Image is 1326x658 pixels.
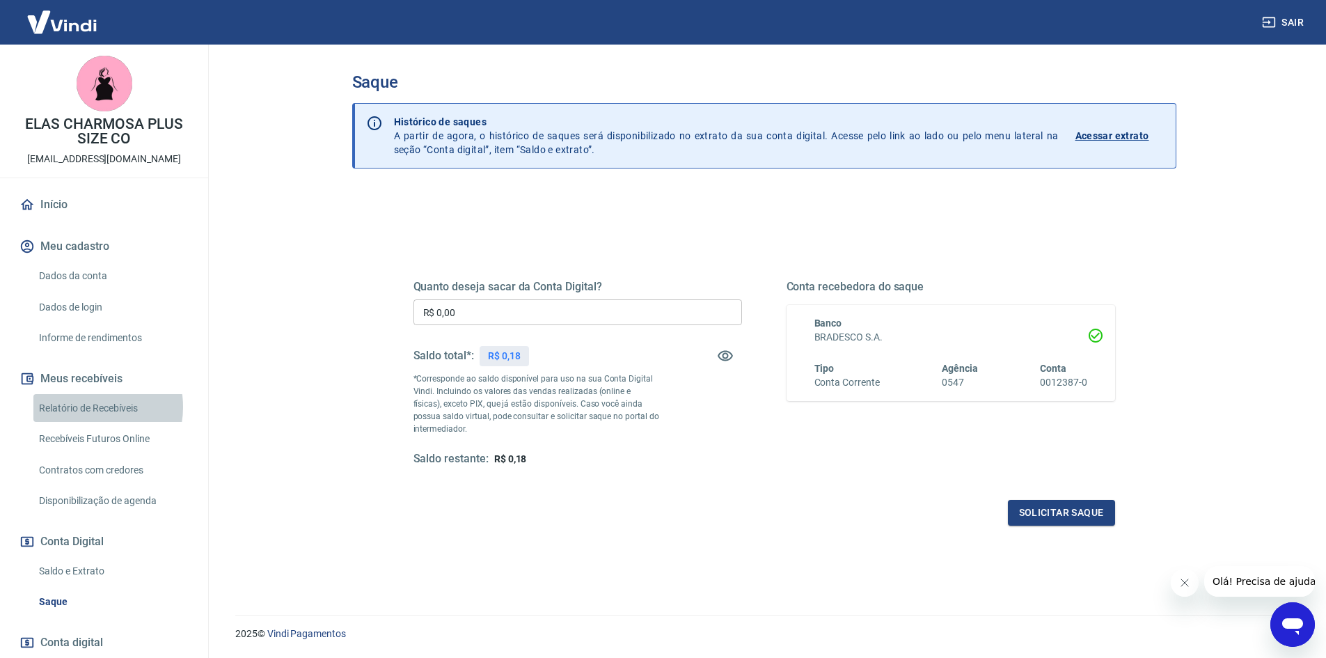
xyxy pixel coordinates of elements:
[1171,569,1199,597] iframe: Fechar mensagem
[1075,115,1165,157] a: Acessar extrato
[413,280,742,294] h5: Quanto deseja sacar da Conta Digital?
[17,189,191,220] a: Início
[33,324,191,352] a: Informe de rendimentos
[267,628,346,639] a: Vindi Pagamentos
[1270,602,1315,647] iframe: Botão para abrir a janela de mensagens
[235,627,1293,641] p: 2025 ©
[814,375,880,390] h6: Conta Corrente
[352,72,1176,92] h3: Saque
[33,588,191,616] a: Saque
[17,1,107,43] img: Vindi
[394,115,1059,157] p: A partir de agora, o histórico de saques será disponibilizado no extrato da sua conta digital. Ac...
[787,280,1115,294] h5: Conta recebedora do saque
[33,487,191,515] a: Disponibilização de agenda
[33,293,191,322] a: Dados de login
[17,231,191,262] button: Meu cadastro
[394,115,1059,129] p: Histórico de saques
[942,363,978,374] span: Agência
[11,117,197,146] p: ELAS CHARMOSA PLUS SIZE CO
[27,152,181,166] p: [EMAIL_ADDRESS][DOMAIN_NAME]
[33,394,191,423] a: Relatório de Recebíveis
[1040,375,1087,390] h6: 0012387-0
[413,373,660,435] p: *Corresponde ao saldo disponível para uso na sua Conta Digital Vindi. Incluindo os valores das ve...
[814,363,835,374] span: Tipo
[17,627,191,658] a: Conta digital
[1008,500,1115,526] button: Solicitar saque
[1040,363,1066,374] span: Conta
[33,425,191,453] a: Recebíveis Futuros Online
[8,10,117,21] span: Olá! Precisa de ajuda?
[942,375,978,390] h6: 0547
[488,349,521,363] p: R$ 0,18
[40,633,103,652] span: Conta digital
[494,453,527,464] span: R$ 0,18
[17,363,191,394] button: Meus recebíveis
[1075,129,1149,143] p: Acessar extrato
[814,330,1087,345] h6: BRADESCO S.A.
[33,456,191,485] a: Contratos com credores
[17,526,191,557] button: Conta Digital
[77,56,132,111] img: 67ab3431-0cb2-421f-9290-a27c734e4109.jpeg
[814,318,842,329] span: Banco
[413,349,474,363] h5: Saldo total*:
[1204,566,1315,597] iframe: Mensagem da empresa
[1259,10,1309,36] button: Sair
[33,262,191,290] a: Dados da conta
[413,452,489,467] h5: Saldo restante:
[33,557,191,586] a: Saldo e Extrato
